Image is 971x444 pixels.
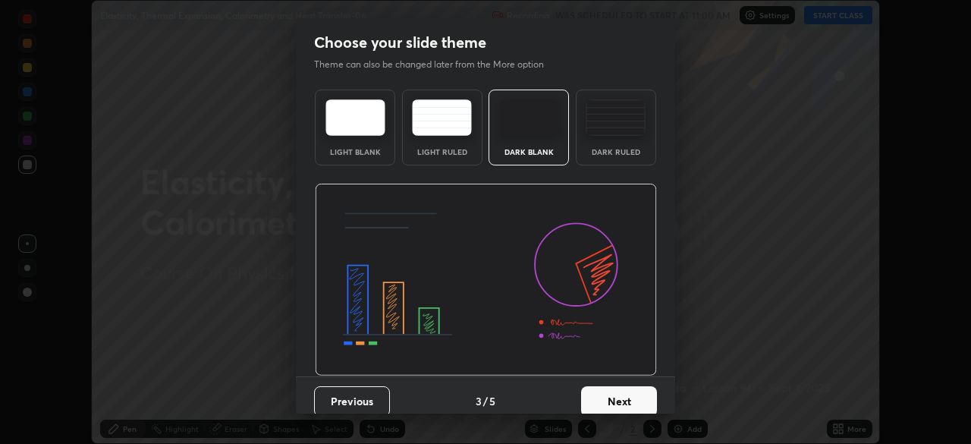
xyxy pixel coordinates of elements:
h4: 3 [476,393,482,409]
img: lightTheme.e5ed3b09.svg [325,99,385,136]
div: Dark Ruled [586,148,646,156]
button: Next [581,386,657,417]
div: Light Blank [325,148,385,156]
button: Previous [314,386,390,417]
img: lightRuledTheme.5fabf969.svg [412,99,472,136]
h4: 5 [489,393,495,409]
h4: / [483,393,488,409]
img: darkRuledTheme.de295e13.svg [586,99,646,136]
h2: Choose your slide theme [314,33,486,52]
img: darkThemeBanner.d06ce4a2.svg [315,184,657,376]
div: Light Ruled [412,148,473,156]
p: Theme can also be changed later from the More option [314,58,560,71]
div: Dark Blank [498,148,559,156]
img: darkTheme.f0cc69e5.svg [499,99,559,136]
